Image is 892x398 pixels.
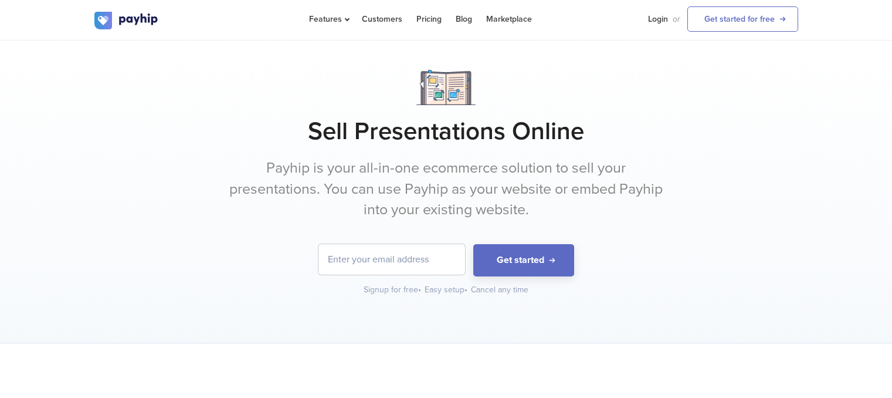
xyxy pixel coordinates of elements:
span: • [464,285,467,295]
img: logo.svg [94,12,159,29]
input: Enter your email address [318,244,465,275]
span: Features [309,14,348,24]
button: Get started [473,244,574,276]
p: Payhip is your all-in-one ecommerce solution to sell your presentations. You can use Payhip as yo... [226,158,666,221]
div: Cancel any time [471,284,528,296]
h1: Sell Presentations Online [94,117,798,146]
a: Get started for free [687,6,798,32]
span: • [418,285,421,295]
div: Easy setup [425,284,469,296]
img: Notebook.png [416,70,476,105]
div: Signup for free [364,284,422,296]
